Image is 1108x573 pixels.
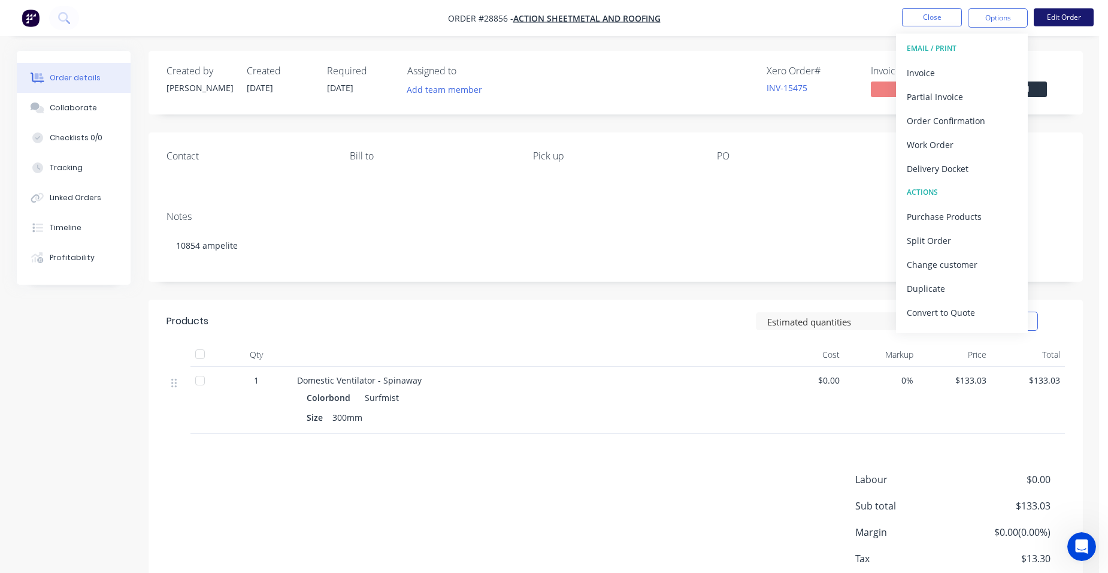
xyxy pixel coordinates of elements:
div: Contact [166,150,331,162]
div: Tracking [50,162,83,173]
div: ACTIONS [907,185,1017,200]
span: [DATE] [247,82,273,94]
button: Options [968,8,1028,28]
button: Profitability [17,243,131,273]
button: Order details [17,63,131,93]
div: Created [247,65,313,77]
div: PO [717,150,881,162]
button: Timeline [17,213,131,243]
div: Surfmist [360,389,399,406]
span: [DATE] [327,82,353,94]
div: Cost [771,343,845,367]
div: Archive [907,328,1017,345]
div: Pick up [533,150,697,162]
div: Duplicate [907,280,1017,297]
span: Labour [855,472,962,487]
button: Linked Orders [17,183,131,213]
span: $133.03 [996,374,1060,387]
button: Tracking [17,153,131,183]
span: Sub total [855,499,962,513]
div: Markup [844,343,918,367]
div: Invoiced [871,65,961,77]
div: Order Confirmation [907,112,1017,129]
div: Order details [50,73,101,83]
div: Checklists 0/0 [50,132,102,143]
span: 1 [254,374,259,387]
div: Collaborate [50,102,97,113]
div: Work Order [907,136,1017,153]
div: Delivery Docket [907,160,1017,177]
div: Bill to [350,150,514,162]
button: Checklists 0/0 [17,123,131,153]
img: Factory [22,9,40,27]
div: Total [991,343,1065,367]
div: Split Order [907,232,1017,249]
span: $0.00 ( 0.00 %) [961,525,1050,539]
button: Add team member [407,82,489,98]
button: Edit Order [1034,8,1094,26]
div: Price [918,343,992,367]
div: Notes [166,211,1065,222]
div: EMAIL / PRINT [907,41,1017,56]
div: Xero Order # [767,65,856,77]
div: Linked Orders [50,192,101,203]
span: Domestic Ventilator - Spinaway [297,375,422,386]
span: Order #28856 - [448,13,513,24]
div: Invoice [907,64,1017,82]
div: Qty [220,343,292,367]
button: Close [902,8,962,26]
div: 300mm [328,409,367,426]
div: 10854 ampelite [166,227,1065,264]
div: Created by [166,65,232,77]
div: Purchase Products [907,208,1017,225]
div: Assigned to [407,65,527,77]
div: Convert to Quote [907,304,1017,321]
div: Size [307,409,328,426]
div: Timeline [50,222,81,233]
button: Add labels [894,167,949,183]
a: INV-15475 [767,82,807,94]
span: No [871,82,943,96]
span: $133.03 [961,499,1050,513]
span: $0.00 [776,374,840,387]
div: Change customer [907,256,1017,273]
button: Add team member [400,82,488,98]
div: Colorbond [307,389,355,406]
span: $13.30 [961,551,1050,566]
a: ACTION SHEETMETAL AND ROOFING [513,13,661,24]
iframe: Intercom live chat [1067,532,1096,561]
span: Margin [855,525,962,539]
span: Tax [855,551,962,566]
div: Required [327,65,393,77]
div: Products [166,314,208,328]
div: Partial Invoice [907,88,1017,105]
span: $0.00 [961,472,1050,487]
span: $133.03 [923,374,987,387]
span: 0% [849,374,913,387]
div: Profitability [50,252,95,263]
div: [PERSON_NAME] [166,82,232,94]
button: Collaborate [17,93,131,123]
